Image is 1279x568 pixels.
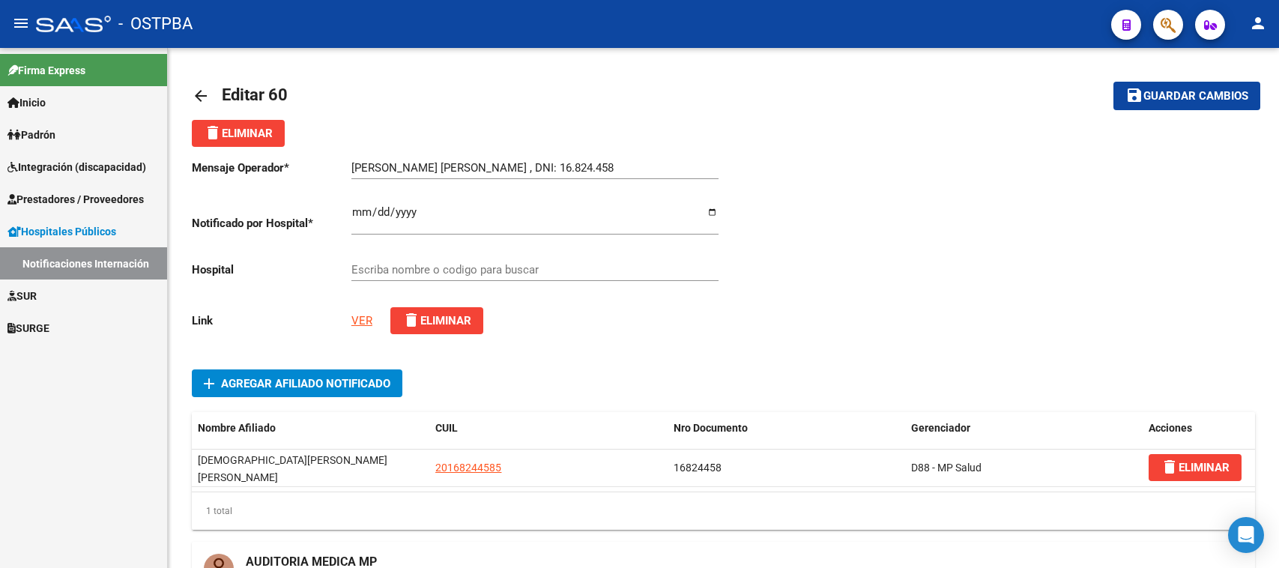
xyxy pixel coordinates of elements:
[435,462,501,474] span: 20168244585
[674,462,722,474] span: 16824458
[192,215,351,232] p: Notificado por Hospital
[402,314,471,327] span: Eliminar
[1125,86,1143,104] mat-icon: save
[911,422,970,434] span: Gerenciador
[12,14,30,32] mat-icon: menu
[390,307,483,334] button: Eliminar
[222,85,288,104] span: Editar 60
[204,124,222,142] mat-icon: delete
[1143,412,1255,444] datatable-header-cell: Acciones
[118,7,193,40] span: - OSTPBA
[192,369,402,397] button: Agregar Afiliado Notificado
[192,87,210,105] mat-icon: arrow_back
[198,422,276,434] span: Nombre Afiliado
[198,454,387,483] span: PAEZ OSCAR ALFREDO
[192,312,351,329] p: Link
[192,160,351,176] p: Mensaje Operador
[1228,517,1264,553] div: Open Intercom Messenger
[1161,458,1179,476] mat-icon: delete
[192,262,351,278] p: Hospital
[192,120,285,147] button: Eliminar
[204,127,273,140] span: Eliminar
[668,412,905,444] datatable-header-cell: Nro Documento
[1161,461,1230,474] span: ELIMINAR
[674,422,748,434] span: Nro Documento
[7,320,49,336] span: SURGE
[1143,90,1248,103] span: Guardar cambios
[7,288,37,304] span: SUR
[7,223,116,240] span: Hospitales Públicos
[192,492,1255,530] div: 1 total
[7,62,85,79] span: Firma Express
[192,412,429,444] datatable-header-cell: Nombre Afiliado
[351,314,372,327] a: VER
[905,412,1143,444] datatable-header-cell: Gerenciador
[7,94,46,111] span: Inicio
[1113,82,1260,109] button: Guardar cambios
[435,422,458,434] span: CUIL
[221,377,390,390] span: Agregar Afiliado Notificado
[429,412,667,444] datatable-header-cell: CUIL
[1149,422,1192,434] span: Acciones
[7,191,144,208] span: Prestadores / Proveedores
[1149,454,1242,481] button: ELIMINAR
[7,127,55,143] span: Padrón
[911,462,982,474] span: D88 - MP Salud
[402,311,420,329] mat-icon: delete
[1249,14,1267,32] mat-icon: person
[200,375,218,393] mat-icon: add
[7,159,146,175] span: Integración (discapacidad)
